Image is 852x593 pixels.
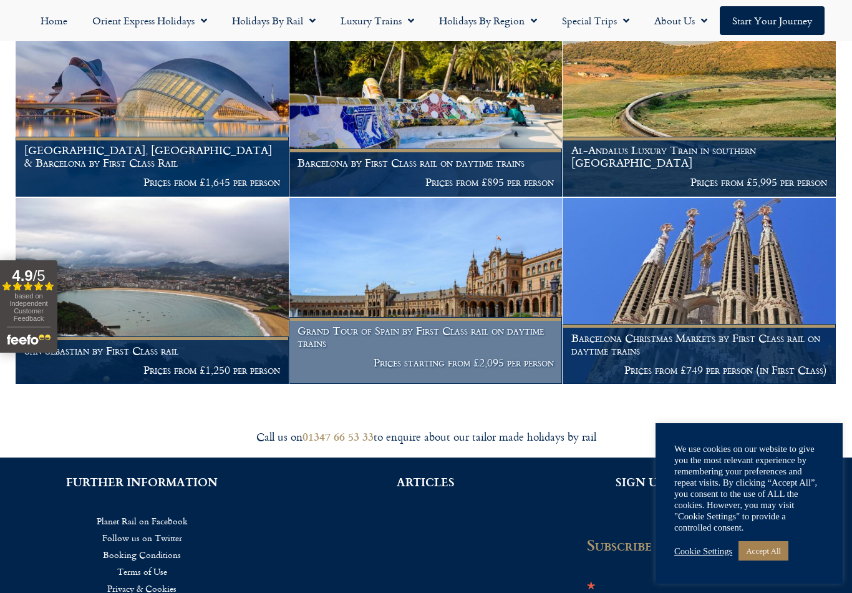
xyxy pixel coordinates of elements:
a: Grand Tour of Spain by First Class rail on daytime trains Prices starting from £2,095 per person [289,198,563,385]
h2: FURTHER INFORMATION [19,476,265,488]
p: Prices from £5,995 per person [571,176,828,189]
a: Al-Andalus Luxury Train in southern [GEOGRAPHIC_DATA] Prices from £5,995 per person [563,10,836,197]
a: [GEOGRAPHIC_DATA], [GEOGRAPHIC_DATA] & Barcelona by First Class Rail Prices from £1,645 per person [16,10,289,197]
h1: Grand Tour of Spain by First Class rail on daytime trains [298,325,554,349]
a: Holidays by Region [427,6,549,35]
a: Planet Rail on Facebook [19,512,265,529]
p: Prices from £895 per person [298,176,554,189]
a: Home [28,6,80,35]
div: indicates required [587,562,773,578]
a: Booking Conditions [19,546,265,563]
h1: [GEOGRAPHIC_DATA], [GEOGRAPHIC_DATA] & Barcelona by First Class Rail [24,144,281,169]
h1: San Sebastian by First Class rail [24,345,281,357]
h2: Subscribe [587,536,780,554]
a: Follow us on Twitter [19,529,265,546]
a: Orient Express Holidays [80,6,220,35]
h2: SIGN UP FOR THE PLANET RAIL NEWSLETTER [587,476,833,499]
a: Barcelona Christmas Markets by First Class rail on daytime trains Prices from £749 per person (in... [563,198,836,385]
h1: Barcelona by First Class rail on daytime trains [298,157,554,169]
a: About Us [642,6,720,35]
p: Prices from £1,250 per person [24,364,281,376]
a: Special Trips [549,6,642,35]
h2: ARTICLES [303,476,549,488]
p: Prices from £1,645 per person [24,176,281,189]
h1: Al-Andalus Luxury Train in southern [GEOGRAPHIC_DATA] [571,144,828,169]
a: Terms of Use [19,563,265,580]
a: Barcelona by First Class rail on daytime trains Prices from £895 per person [289,10,563,197]
a: 01347 66 53 33 [303,428,374,444]
div: We use cookies on our website to give you the most relevant experience by remembering your prefer... [674,443,824,533]
a: Accept All [738,541,788,561]
a: San Sebastian by First Class rail Prices from £1,250 per person [16,198,289,385]
a: Holidays by Rail [220,6,328,35]
div: Call us on to enquire about our tailor made holidays by rail [77,429,775,444]
h1: Barcelona Christmas Markets by First Class rail on daytime trains [571,332,828,356]
a: Cookie Settings [674,546,732,557]
nav: Menu [6,6,846,35]
p: Prices from £749 per person (in First Class) [571,364,828,376]
a: Luxury Trains [328,6,427,35]
a: Start your Journey [720,6,825,35]
p: Prices starting from £2,095 per person [298,356,554,369]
